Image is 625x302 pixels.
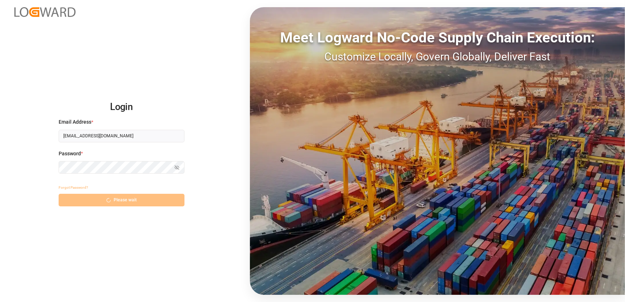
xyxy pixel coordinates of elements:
input: Enter your email [59,130,184,142]
img: Logward_new_orange.png [14,7,76,17]
span: Password [59,150,81,157]
div: Meet Logward No-Code Supply Chain Execution: [250,27,625,49]
h2: Login [59,96,184,119]
span: Email Address [59,118,91,126]
div: Customize Locally, Govern Globally, Deliver Fast [250,49,625,65]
